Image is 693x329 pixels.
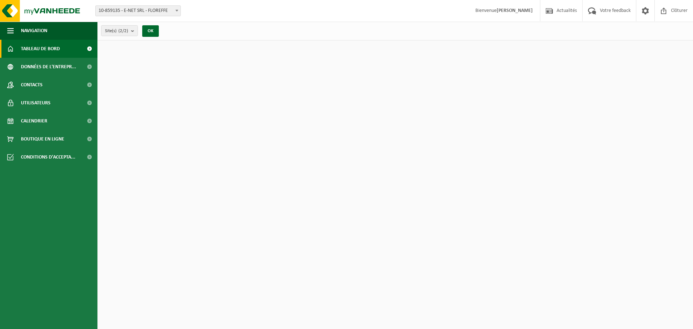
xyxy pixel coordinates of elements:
[21,22,47,40] span: Navigation
[21,76,43,94] span: Contacts
[105,26,128,36] span: Site(s)
[95,5,181,16] span: 10-859135 - E-NET SRL - FLOREFFE
[21,148,75,166] span: Conditions d'accepta...
[21,112,47,130] span: Calendrier
[497,8,533,13] strong: [PERSON_NAME]
[118,29,128,33] count: (2/2)
[21,94,51,112] span: Utilisateurs
[21,130,64,148] span: Boutique en ligne
[101,25,138,36] button: Site(s)(2/2)
[21,40,60,58] span: Tableau de bord
[142,25,159,37] button: OK
[21,58,76,76] span: Données de l'entrepr...
[96,6,180,16] span: 10-859135 - E-NET SRL - FLOREFFE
